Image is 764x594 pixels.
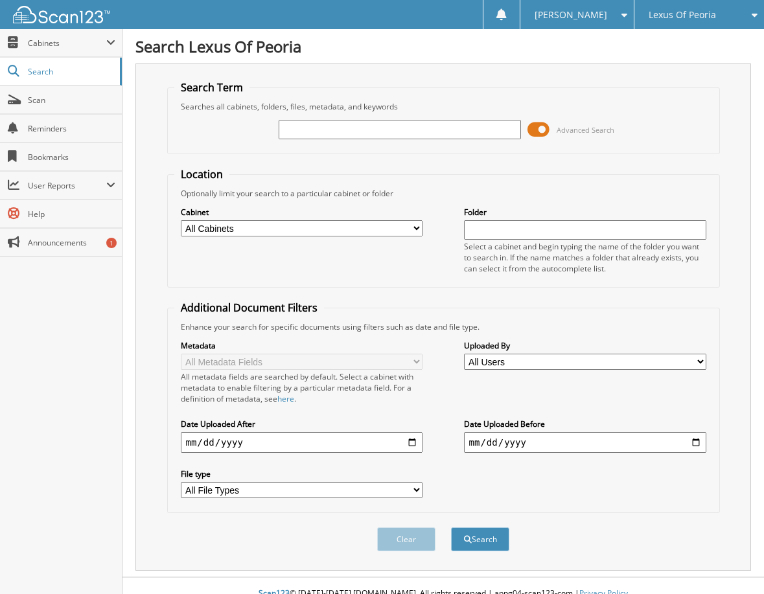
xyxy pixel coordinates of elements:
span: User Reports [28,180,106,191]
div: 1 [106,238,117,248]
span: Cabinets [28,38,106,49]
div: Select a cabinet and begin typing the name of the folder you want to search in. If the name match... [464,241,706,274]
label: Uploaded By [464,340,706,351]
button: Clear [377,527,435,551]
label: Cabinet [181,207,423,218]
label: Metadata [181,340,423,351]
span: Help [28,209,115,220]
div: All metadata fields are searched by default. Select a cabinet with metadata to enable filtering b... [181,371,423,404]
legend: Search Term [174,80,249,95]
span: Announcements [28,237,115,248]
img: scan123-logo-white.svg [13,6,110,23]
label: Date Uploaded Before [464,418,706,429]
input: start [181,432,423,453]
div: Searches all cabinets, folders, files, metadata, and keywords [174,101,713,112]
h1: Search Lexus Of Peoria [135,36,751,57]
span: Scan [28,95,115,106]
span: Advanced Search [557,125,614,135]
legend: Location [174,167,229,181]
label: File type [181,468,423,479]
input: end [464,432,706,453]
button: Search [451,527,509,551]
div: Optionally limit your search to a particular cabinet or folder [174,188,713,199]
label: Date Uploaded After [181,418,423,429]
span: [PERSON_NAME] [535,11,607,19]
span: Bookmarks [28,152,115,163]
label: Folder [464,207,706,218]
span: Search [28,66,113,77]
a: here [277,393,294,404]
span: Lexus Of Peoria [649,11,716,19]
div: Enhance your search for specific documents using filters such as date and file type. [174,321,713,332]
legend: Additional Document Filters [174,301,324,315]
span: Reminders [28,123,115,134]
